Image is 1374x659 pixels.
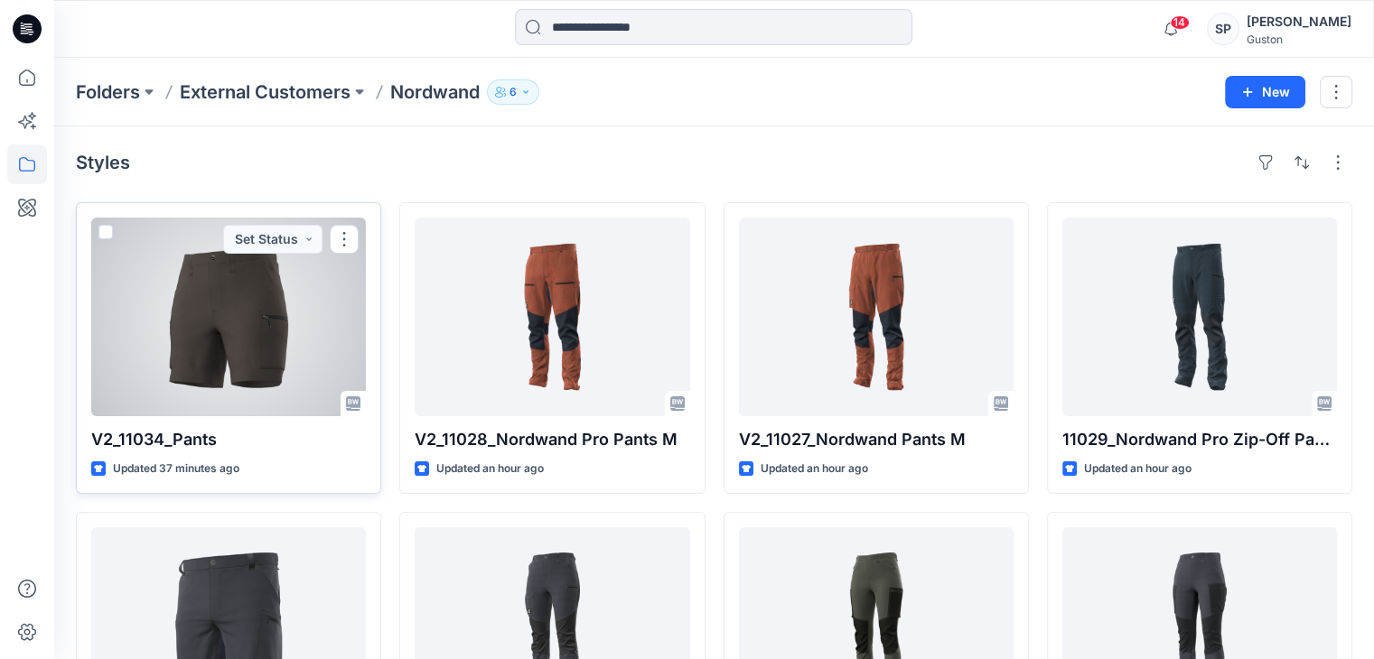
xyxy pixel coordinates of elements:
a: V2_11034_Pants [91,218,366,416]
div: [PERSON_NAME] [1247,11,1351,32]
h4: Styles [76,152,130,173]
button: 6 [487,79,539,105]
div: Guston [1247,32,1351,46]
p: V2_11034_Pants [91,427,366,452]
a: V2_11028_Nordwand Pro Pants M [415,218,689,416]
button: New [1225,76,1305,108]
a: 11029_Nordwand Pro Zip-Off Pants_V2 [1062,218,1337,416]
p: V2_11028_Nordwand Pro Pants M [415,427,689,452]
a: External Customers [180,79,351,105]
p: Updated an hour ago [1084,459,1192,478]
p: 11029_Nordwand Pro Zip-Off Pants_V2 [1062,427,1337,452]
p: Nordwand [390,79,480,105]
span: 14 [1170,15,1190,30]
p: Updated an hour ago [436,459,544,478]
p: V2_11027_Nordwand Pants M [739,427,1014,452]
p: Updated 37 minutes ago [113,459,239,478]
a: V2_11027_Nordwand Pants M [739,218,1014,416]
p: 6 [509,82,517,102]
p: Updated an hour ago [761,459,868,478]
div: SP [1207,13,1239,45]
a: Folders [76,79,140,105]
